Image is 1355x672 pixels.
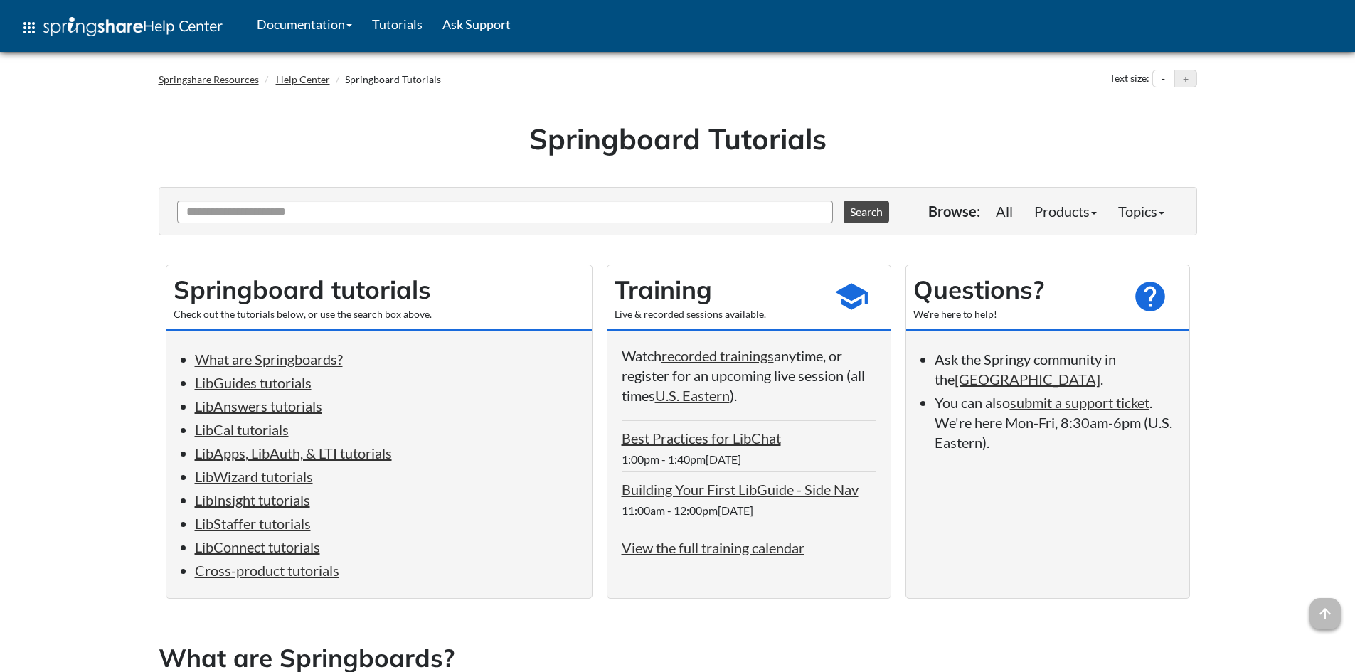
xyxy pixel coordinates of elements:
span: school [834,279,869,314]
a: Cross-product tutorials [195,562,339,579]
a: Springshare Resources [159,73,259,85]
a: Documentation [247,6,362,42]
a: LibGuides tutorials [195,374,312,391]
p: Watch anytime, or register for an upcoming live session (all times ). [622,346,876,405]
a: recorded trainings [661,347,774,364]
a: What are Springboards? [195,351,343,368]
a: LibApps, LibAuth, & LTI tutorials [195,444,392,462]
div: Text size: [1107,70,1152,88]
span: 1:00pm - 1:40pm[DATE] [622,452,741,466]
li: Ask the Springy community in the . [935,349,1175,389]
h2: Training [615,272,819,307]
a: arrow_upward [1309,599,1341,617]
button: Decrease text size [1153,70,1174,87]
div: Live & recorded sessions available. [615,307,819,321]
h2: Springboard tutorials [174,272,585,307]
a: [GEOGRAPHIC_DATA] [955,370,1100,388]
h2: Questions? [913,272,1118,307]
a: Help Center [276,73,330,85]
span: apps [21,19,38,36]
a: submit a support ticket [1010,394,1149,411]
a: All [985,197,1024,225]
span: Help Center [143,16,223,35]
a: Ask Support [432,6,521,42]
a: Topics [1107,197,1175,225]
a: U.S. Eastern [655,387,730,404]
a: LibAnswers tutorials [195,398,322,415]
span: arrow_upward [1309,598,1341,629]
a: LibStaffer tutorials [195,515,311,532]
p: Browse: [928,201,980,221]
h1: Springboard Tutorials [169,119,1186,159]
li: You can also . We're here Mon-Fri, 8:30am-6pm (U.S. Eastern). [935,393,1175,452]
a: apps Help Center [11,6,233,49]
div: We're here to help! [913,307,1118,321]
a: LibWizard tutorials [195,468,313,485]
a: Building Your First LibGuide - Side Nav [622,481,859,498]
div: Check out the tutorials below, or use the search box above. [174,307,585,321]
button: Increase text size [1175,70,1196,87]
li: Springboard Tutorials [332,73,441,87]
span: help [1132,279,1168,314]
a: View the full training calendar [622,539,804,556]
a: Products [1024,197,1107,225]
img: Springshare [43,17,143,36]
a: Tutorials [362,6,432,42]
a: LibCal tutorials [195,421,289,438]
span: 11:00am - 12:00pm[DATE] [622,503,753,517]
button: Search [844,201,889,223]
a: LibConnect tutorials [195,538,320,555]
a: LibInsight tutorials [195,491,310,508]
a: Best Practices for LibChat [622,430,781,447]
